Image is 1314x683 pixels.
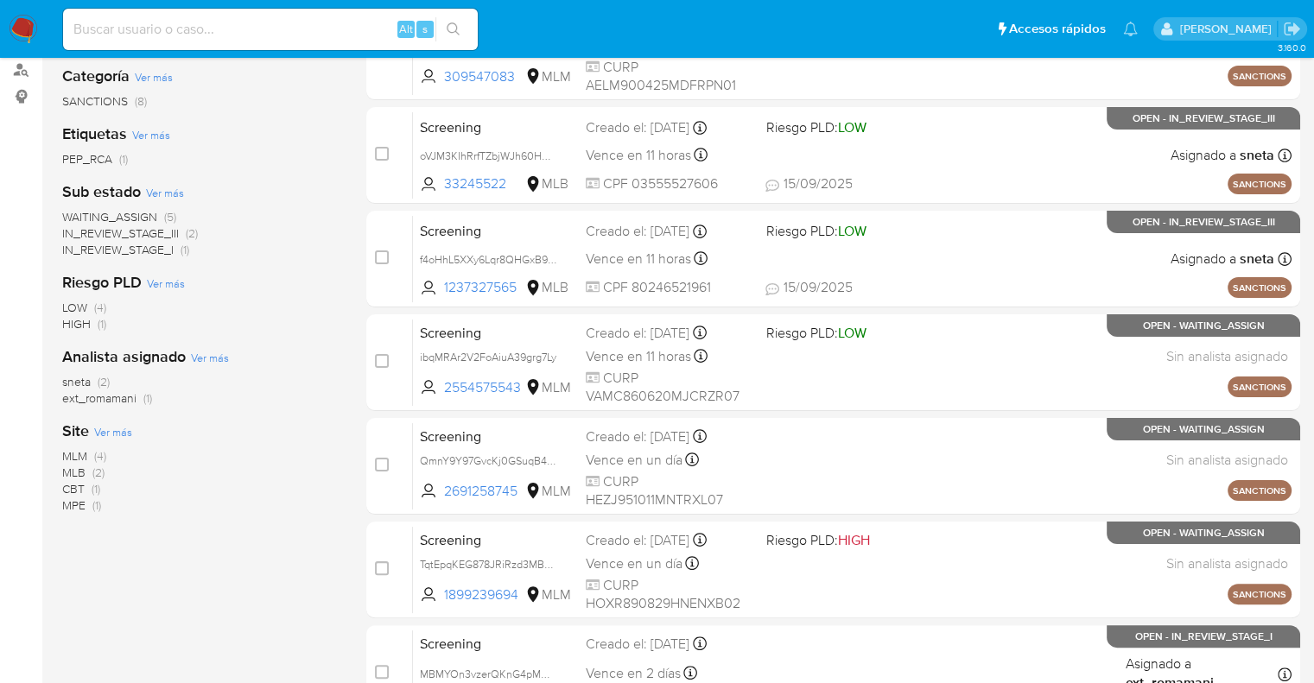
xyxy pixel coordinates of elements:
[422,21,428,37] span: s
[399,21,413,37] span: Alt
[63,18,478,41] input: Buscar usuario o caso...
[1277,41,1305,54] span: 3.160.0
[1123,22,1138,36] a: Notificaciones
[435,17,471,41] button: search-icon
[1283,20,1301,38] a: Salir
[1179,21,1277,37] p: marianela.tarsia@mercadolibre.com
[1009,20,1106,38] span: Accesos rápidos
